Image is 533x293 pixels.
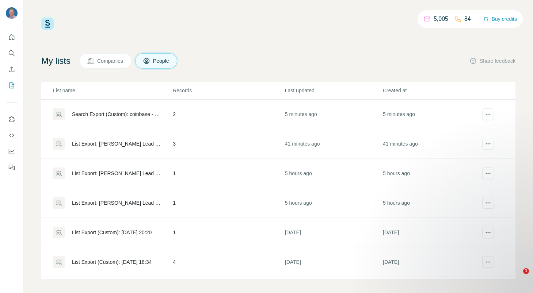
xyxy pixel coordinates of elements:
[72,170,160,177] div: List Export: [PERSON_NAME] Lead List - [DATE] 18:25
[6,79,18,92] button: My lists
[173,87,284,94] p: Records
[6,161,18,174] button: Feedback
[172,100,285,129] td: 2
[72,229,152,236] div: List Export (Custom): [DATE] 20:20
[285,87,382,94] p: Last updated
[482,108,494,120] button: actions
[383,87,480,94] p: Created at
[6,145,18,158] button: Dashboard
[172,247,285,277] td: 4
[6,113,18,126] button: Use Surfe on LinkedIn
[97,57,124,65] span: Companies
[382,129,480,159] td: 41 minutes ago
[483,14,517,24] button: Buy credits
[523,268,529,274] span: 1
[6,129,18,142] button: Use Surfe API
[382,247,480,277] td: [DATE]
[53,87,172,94] p: List name
[172,188,285,218] td: 1
[172,218,285,247] td: 1
[153,57,170,65] span: People
[382,218,480,247] td: [DATE]
[41,18,54,30] img: Surfe Logo
[382,159,480,188] td: 5 hours ago
[464,15,471,23] p: 84
[72,199,160,207] div: List Export: [PERSON_NAME] Lead List - [DATE] 18:12
[482,138,494,150] button: actions
[382,100,480,129] td: 5 minutes ago
[172,159,285,188] td: 1
[285,247,382,277] td: [DATE]
[6,63,18,76] button: Enrich CSV
[72,140,160,147] div: List Export: [PERSON_NAME] Lead List - [DATE] 22:37
[6,47,18,60] button: Search
[72,258,152,266] div: List Export (Custom): [DATE] 18:34
[285,218,382,247] td: [DATE]
[41,55,71,67] h4: My lists
[285,159,382,188] td: 5 hours ago
[382,188,480,218] td: 5 hours ago
[172,129,285,159] td: 3
[6,7,18,19] img: Avatar
[434,15,448,23] p: 5,005
[285,188,382,218] td: 5 hours ago
[469,57,515,65] button: Share feedback
[285,129,382,159] td: 41 minutes ago
[72,111,160,118] div: Search Export (Custom): coinbase - [DATE] 23:14
[285,100,382,129] td: 5 minutes ago
[508,268,526,286] iframe: Intercom live chat
[6,31,18,44] button: Quick start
